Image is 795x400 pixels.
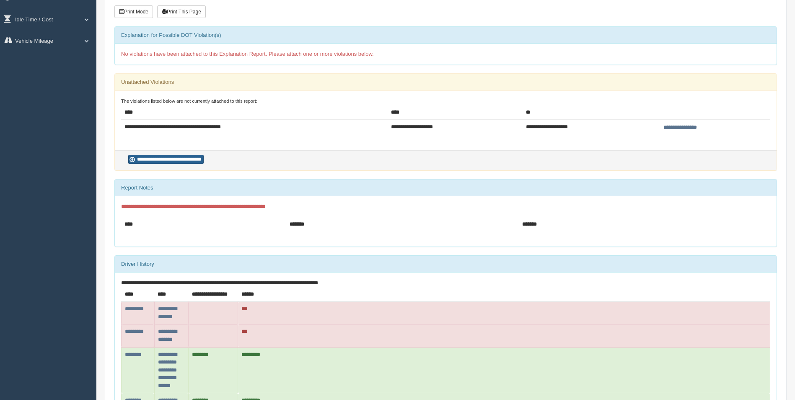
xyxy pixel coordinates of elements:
span: No violations have been attached to this Explanation Report. Please attach one or more violations... [121,51,374,57]
div: Unattached Violations [115,74,777,91]
button: Print This Page [157,5,206,18]
div: Explanation for Possible DOT Violation(s) [115,27,777,44]
div: Report Notes [115,179,777,196]
small: The violations listed below are not currently attached to this report: [121,99,257,104]
div: Driver History [115,256,777,273]
button: Print Mode [114,5,153,18]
